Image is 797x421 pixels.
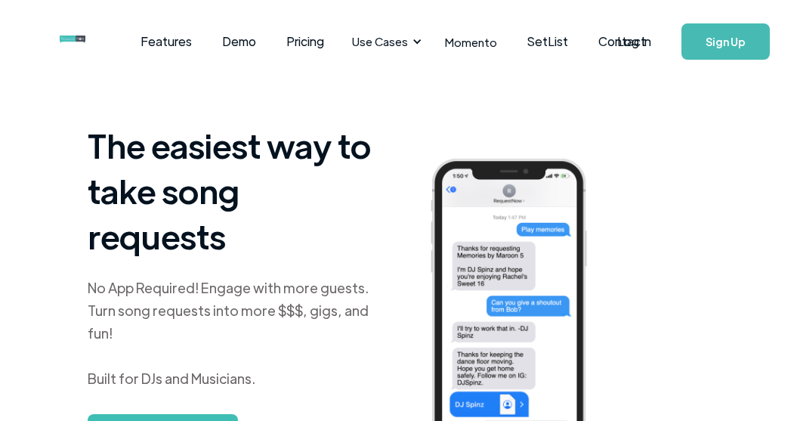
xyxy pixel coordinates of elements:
[583,18,661,65] a: Contact
[60,36,113,43] img: requestnow logo
[352,33,408,50] div: Use Cases
[512,18,583,65] a: SetList
[430,20,512,64] a: Momento
[271,18,339,65] a: Pricing
[602,15,666,68] a: Log In
[343,18,426,65] div: Use Cases
[88,122,380,258] h1: The easiest way to take song requests
[60,26,88,57] a: home
[125,18,207,65] a: Features
[88,277,380,390] div: No App Required! Engage with more guests. Turn song requests into more $$$, gigs, and fun! Built ...
[207,18,271,65] a: Demo
[681,23,770,60] a: Sign Up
